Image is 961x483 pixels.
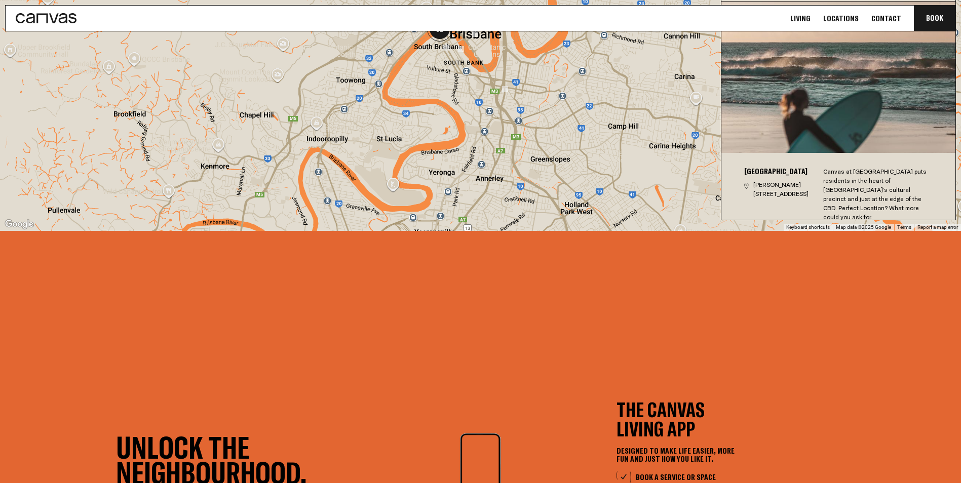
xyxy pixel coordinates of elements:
[820,13,862,24] a: Locations
[823,167,934,222] div: Canvas at [GEOGRAPHIC_DATA] puts residents in the heart of [GEOGRAPHIC_DATA]’s cultural precinct ...
[787,13,814,24] a: Living
[786,224,830,231] button: Keyboard shortcuts
[914,6,955,31] button: Book
[3,218,36,231] img: Google
[897,224,911,230] a: Terms
[617,400,718,438] h2: The Canvas Living App
[617,447,743,463] p: Designed to make life easier, more fun and just how you like it.
[917,224,958,230] a: Report a map error
[868,13,904,24] a: Contact
[3,218,36,231] a: Click to see this area on Google Maps
[744,167,813,175] h3: [GEOGRAPHIC_DATA]
[836,224,891,230] span: Map data ©2025 Google
[753,180,813,198] p: [PERSON_NAME][STREET_ADDRESS]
